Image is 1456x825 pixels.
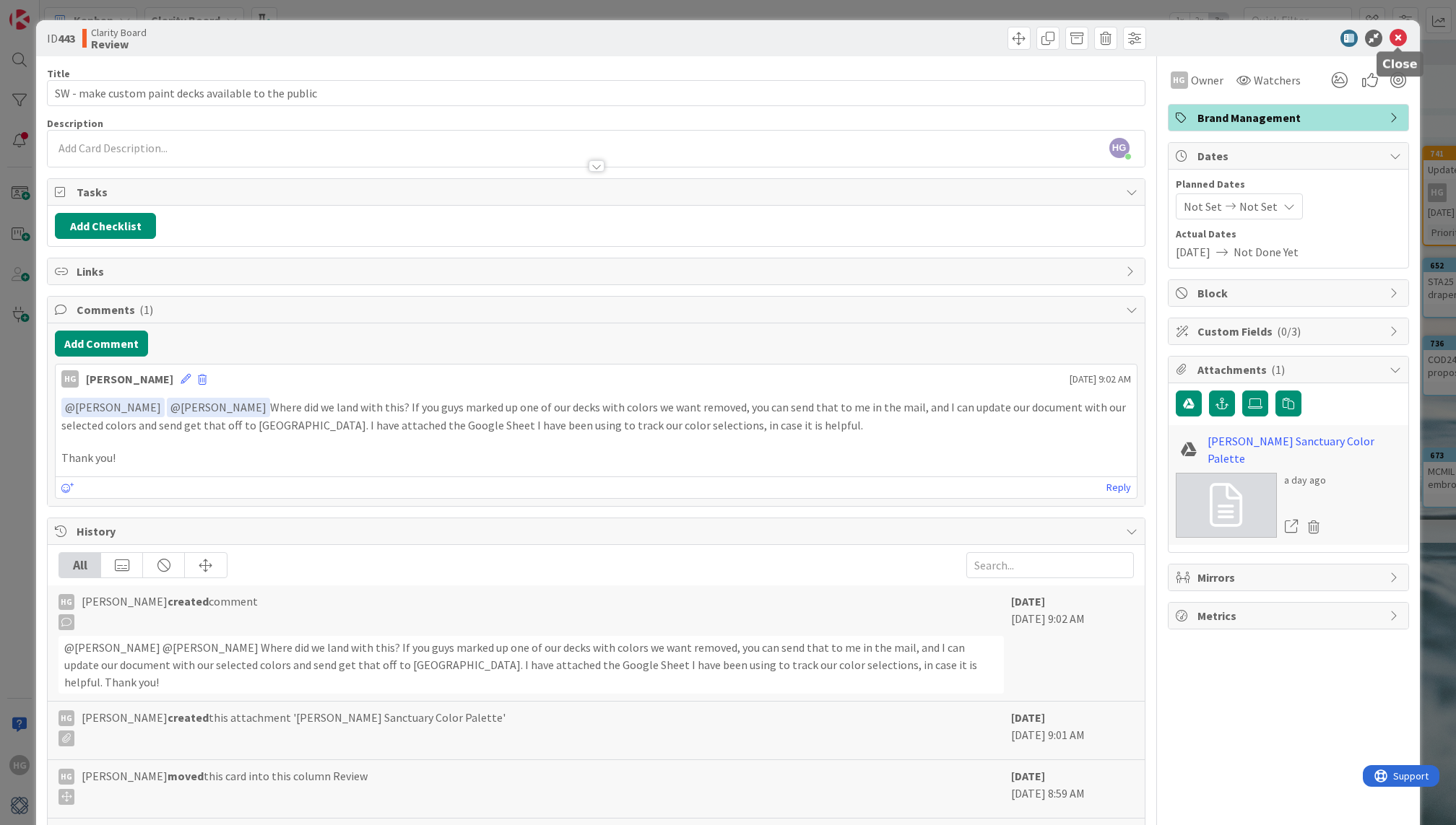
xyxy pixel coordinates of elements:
[47,30,75,47] span: ID
[65,400,161,414] span: [PERSON_NAME]
[82,767,368,805] span: [PERSON_NAME] this card into this column Review
[1284,473,1326,488] div: a day ago
[65,400,75,414] span: @
[1011,710,1045,725] b: [DATE]
[1197,607,1382,624] span: Metrics
[1176,227,1401,242] span: Actual Dates
[1176,243,1210,261] span: [DATE]
[1011,767,1134,811] div: [DATE] 8:59 AM
[58,769,74,785] div: HG
[61,398,1130,433] p: Where did we land with this? If you guys marked up one of our decks with colors we want removed, ...
[1284,518,1300,536] a: Open
[1197,361,1382,378] span: Attachments
[1197,147,1382,165] span: Dates
[58,594,74,610] div: HG
[77,301,1118,318] span: Comments
[82,593,258,630] span: [PERSON_NAME] comment
[47,117,103,130] span: Description
[1197,109,1382,126] span: Brand Management
[47,67,70,80] label: Title
[1176,177,1401,192] span: Planned Dates
[1070,372,1131,387] span: [DATE] 9:02 AM
[1191,71,1223,89] span: Owner
[1171,71,1188,89] div: HG
[1011,709,1134,752] div: [DATE] 9:01 AM
[1197,569,1382,586] span: Mirrors
[58,31,75,45] b: 443
[55,331,148,357] button: Add Comment
[139,302,153,317] span: ( 1 )
[168,769,204,783] b: moved
[77,263,1118,280] span: Links
[1254,71,1301,89] span: Watchers
[1184,198,1222,215] span: Not Set
[47,80,1145,106] input: type card name here...
[1197,323,1382,340] span: Custom Fields
[86,370,173,388] div: [PERSON_NAME]
[1106,479,1131,497] a: Reply
[58,710,74,726] div: HG
[58,636,1003,694] div: @[PERSON_NAME]﻿ ﻿@[PERSON_NAME]﻿ Where did we land with this? If you guys marked up one of our de...
[91,27,147,38] span: Clarity Board
[77,183,1118,201] span: Tasks
[1197,284,1382,302] span: Block
[168,594,209,608] b: created
[61,450,1130,466] p: Thank you!
[61,370,79,388] div: HG
[30,2,66,19] span: Support
[91,38,147,50] b: Review
[1208,432,1400,467] a: [PERSON_NAME] Sanctuary Color Palette
[59,553,101,577] div: All
[55,213,156,239] button: Add Checklist
[1271,362,1285,377] span: ( 1 )
[1109,138,1130,158] span: HG
[170,400,266,414] span: [PERSON_NAME]
[1239,198,1278,215] span: Not Set
[1382,57,1418,71] h5: Close
[1277,324,1301,339] span: ( 0/3 )
[966,552,1134,578] input: Search...
[1011,594,1045,608] b: [DATE]
[1011,769,1045,783] b: [DATE]
[170,400,181,414] span: @
[1011,593,1134,694] div: [DATE] 9:02 AM
[77,523,1118,540] span: History
[168,710,209,725] b: created
[82,709,506,746] span: [PERSON_NAME] this attachment '[PERSON_NAME] Sanctuary Color Palette'
[1234,243,1299,261] span: Not Done Yet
